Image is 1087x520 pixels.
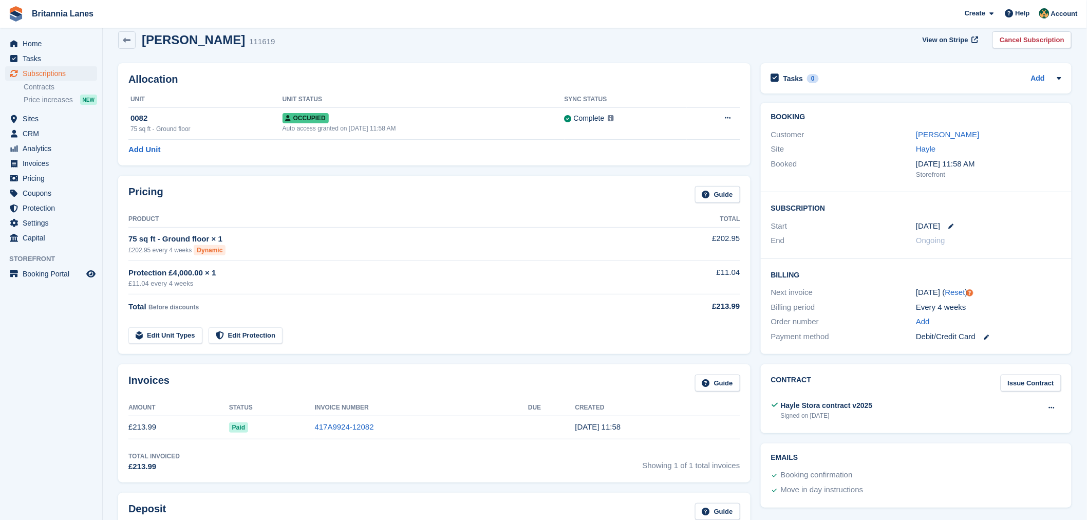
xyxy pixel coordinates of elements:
[5,36,97,51] a: menu
[916,170,1061,180] div: Storefront
[130,113,283,124] div: 0082
[1031,73,1045,85] a: Add
[807,74,819,83] div: 0
[142,33,245,47] h2: [PERSON_NAME]
[771,220,916,232] div: Start
[23,36,84,51] span: Home
[919,31,981,48] a: View on Stripe
[608,115,614,121] img: icon-info-grey-7440780725fd019a000dd9b08b2336e03edf1995a4989e88bcd33f0948082b44.svg
[23,126,84,141] span: CRM
[771,454,1061,462] h2: Emails
[916,302,1061,313] div: Every 4 weeks
[5,171,97,185] a: menu
[5,231,97,245] a: menu
[229,400,315,416] th: Status
[565,91,687,108] th: Sync Status
[23,171,84,185] span: Pricing
[916,220,940,232] time: 2025-10-01 00:00:00 UTC
[916,331,1061,343] div: Debit/Credit Card
[249,36,275,48] div: 111619
[128,73,740,85] h2: Allocation
[315,422,374,431] a: 417A9924-12082
[771,331,916,343] div: Payment method
[916,287,1061,299] div: [DATE] ( )
[781,469,853,481] div: Booking confirmation
[85,268,97,280] a: Preview store
[771,269,1061,280] h2: Billing
[1051,9,1078,19] span: Account
[24,82,97,92] a: Contracts
[646,261,740,294] td: £11.04
[283,124,565,133] div: Auto access granted on [DATE] 11:58 AM
[646,211,740,228] th: Total
[148,304,199,311] span: Before discounts
[28,5,98,22] a: Britannia Lanes
[80,95,97,105] div: NEW
[194,245,226,255] div: Dynamic
[965,288,974,298] div: Tooltip anchor
[128,233,646,245] div: 75 sq ft - Ground floor × 1
[128,416,229,439] td: £213.99
[5,156,97,171] a: menu
[783,74,803,83] h2: Tasks
[5,112,97,126] a: menu
[771,316,916,328] div: Order number
[128,144,160,156] a: Add Unit
[23,66,84,81] span: Subscriptions
[528,400,575,416] th: Due
[9,254,102,264] span: Storefront
[575,400,740,416] th: Created
[128,327,202,344] a: Edit Unit Types
[771,113,1061,121] h2: Booking
[945,288,965,296] a: Reset
[23,201,84,215] span: Protection
[128,302,146,311] span: Total
[575,422,621,431] time: 2025-10-01 10:58:02 UTC
[916,130,979,139] a: [PERSON_NAME]
[23,186,84,200] span: Coupons
[771,143,916,155] div: Site
[5,216,97,230] a: menu
[5,201,97,215] a: menu
[781,400,873,411] div: Hayle Stora contract v2025
[771,375,812,392] h2: Contract
[130,124,283,134] div: 75 sq ft - Ground floor
[916,158,1061,170] div: [DATE] 11:58 AM
[5,186,97,200] a: menu
[5,267,97,281] a: menu
[916,144,935,153] a: Hayle
[781,411,873,420] div: Signed on [DATE]
[229,422,248,433] span: Paid
[771,302,916,313] div: Billing period
[23,216,84,230] span: Settings
[771,235,916,247] div: End
[128,91,283,108] th: Unit
[695,186,740,203] a: Guide
[23,267,84,281] span: Booking Portal
[128,461,180,473] div: £213.99
[283,113,329,123] span: Occupied
[128,375,170,392] h2: Invoices
[646,227,740,261] td: £202.95
[128,278,646,289] div: £11.04 every 4 weeks
[916,236,945,245] span: Ongoing
[771,158,916,180] div: Booked
[1016,8,1030,18] span: Help
[23,231,84,245] span: Capital
[5,51,97,66] a: menu
[23,141,84,156] span: Analytics
[695,503,740,520] a: Guide
[771,202,1061,213] h2: Subscription
[1001,375,1061,392] a: Issue Contract
[283,91,565,108] th: Unit Status
[771,287,916,299] div: Next invoice
[5,126,97,141] a: menu
[5,66,97,81] a: menu
[315,400,529,416] th: Invoice Number
[23,112,84,126] span: Sites
[695,375,740,392] a: Guide
[209,327,283,344] a: Edit Protection
[1039,8,1049,18] img: Nathan Kellow
[128,211,646,228] th: Product
[128,186,163,203] h2: Pricing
